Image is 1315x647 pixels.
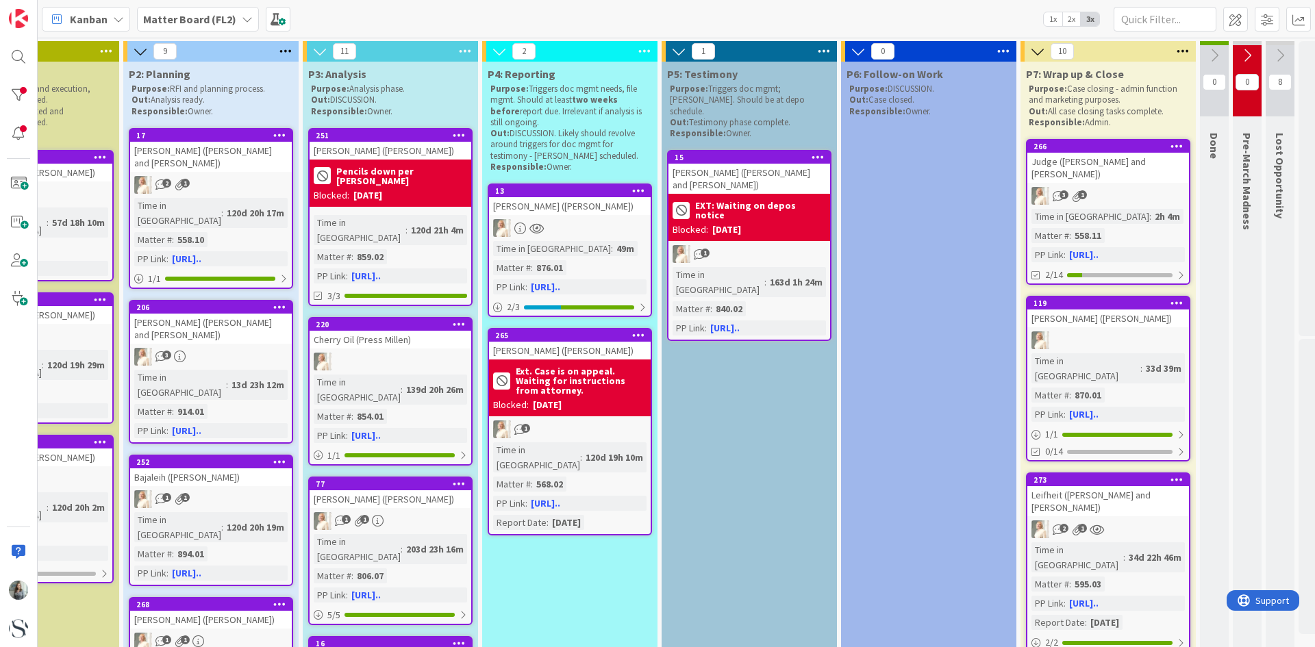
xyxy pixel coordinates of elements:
span: Lost Opportunity [1273,133,1287,218]
div: 33d 39m [1142,361,1185,376]
span: : [547,515,549,530]
div: 266 [1034,142,1189,151]
img: KS [1031,331,1049,349]
p: RFI and planning process. [131,84,290,94]
div: KS [130,348,292,366]
span: 0 [871,43,894,60]
span: : [172,232,174,247]
span: : [1123,550,1125,565]
span: Kanban [70,11,108,27]
div: Time in [GEOGRAPHIC_DATA] [493,442,580,472]
strong: Responsible: [490,161,547,173]
img: KS [493,219,511,237]
div: [PERSON_NAME] ([PERSON_NAME]) [130,611,292,629]
div: 17 [130,129,292,142]
div: Matter # [134,546,172,561]
a: [URL].. [1069,597,1099,609]
div: 77 [310,478,471,490]
div: 15 [668,151,830,164]
div: 558.10 [174,232,208,247]
a: [URL].. [1069,249,1099,261]
div: KS [489,219,651,237]
strong: Out: [131,94,151,105]
span: 0 [1236,74,1259,90]
div: PP Link [314,268,346,283]
div: 203d 23h 16m [403,542,467,557]
div: Matter # [314,568,351,583]
div: 34d 22h 46m [1125,550,1185,565]
span: : [531,260,533,275]
div: 268 [130,598,292,611]
span: 1 [692,43,715,60]
div: 206 [130,301,292,314]
img: KS [493,420,511,438]
span: 2x [1062,12,1081,26]
div: PP Link [134,251,166,266]
div: Time in [GEOGRAPHIC_DATA] [1031,209,1149,224]
div: Matter # [1031,388,1069,403]
a: [URL].. [531,497,560,509]
div: 273 [1027,474,1189,486]
span: : [1069,576,1071,592]
div: 220Cherry Oil (Press Millen) [310,318,471,348]
span: : [1069,388,1071,403]
span: : [710,301,712,316]
p: Triggers doc mgmt needs, file mgmt. Should at least report due. Irrelevant if analysis is still o... [490,84,649,128]
div: [PERSON_NAME] ([PERSON_NAME]) [310,142,471,160]
span: : [580,450,582,465]
div: Leifheit ([PERSON_NAME] and [PERSON_NAME]) [1027,486,1189,516]
div: Cherry Oil (Press Millen) [310,331,471,348]
span: : [166,423,168,438]
div: KS [130,490,292,508]
strong: Purpose: [311,83,349,94]
strong: Purpose: [490,83,529,94]
div: 15[PERSON_NAME] ([PERSON_NAME] and [PERSON_NAME]) [668,151,830,194]
span: : [405,223,408,238]
span: : [42,357,44,372]
a: [URL].. [172,253,201,265]
span: 10 [1051,43,1074,60]
div: Time in [GEOGRAPHIC_DATA] [314,215,405,245]
div: 2h 4m [1151,209,1183,224]
span: : [1085,615,1087,630]
span: 1 / 1 [327,448,340,463]
div: Judge ([PERSON_NAME] and [PERSON_NAME]) [1027,153,1189,183]
div: Time in [GEOGRAPHIC_DATA] [1031,542,1123,572]
div: PP Link [1031,596,1064,611]
div: 265 [489,329,651,342]
span: : [1149,209,1151,224]
div: KS [668,245,830,263]
span: 1 [360,515,369,524]
div: Matter # [314,409,351,424]
strong: Out: [849,94,868,105]
span: 3 [162,351,171,359]
a: [URL].. [351,429,381,442]
span: P5: Testimony [667,67,738,81]
div: Matter # [134,404,172,419]
span: : [47,500,49,515]
strong: two weeks before [490,94,620,116]
div: 2/3 [489,299,651,316]
div: KS [310,353,471,370]
div: Time in [GEOGRAPHIC_DATA] [493,241,611,256]
div: Matter # [673,301,710,316]
span: : [705,320,707,335]
div: KS [1027,331,1189,349]
span: : [401,382,403,397]
span: Pre-March Madness [1240,133,1254,230]
span: 2 [512,43,536,60]
div: [PERSON_NAME] ([PERSON_NAME] and [PERSON_NAME]) [130,314,292,344]
div: 568.02 [533,477,566,492]
img: KS [673,245,690,263]
p: DISCUSSION. [311,94,470,105]
strong: Responsible: [311,105,367,117]
span: 1 [181,179,190,188]
span: : [401,542,403,557]
div: 252 [136,457,292,467]
p: Analysis phase. [311,84,470,94]
div: 1/1 [1027,426,1189,443]
span: 1 / 1 [148,272,161,286]
span: : [351,249,353,264]
div: [DATE] [353,188,382,203]
span: 1 [342,515,351,524]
